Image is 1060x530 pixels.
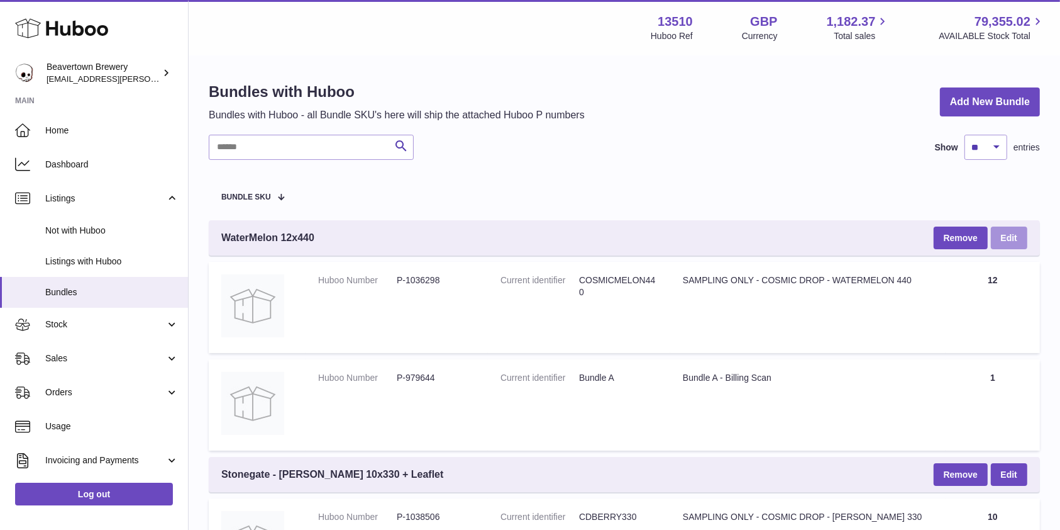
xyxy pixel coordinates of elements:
a: Edit [991,227,1027,249]
img: Bundle A - Billing Scan [221,372,284,435]
dd: Bundle A [579,372,658,384]
span: WaterMelon 12x440 [221,231,314,245]
div: Bundle A - Billing Scan [683,372,933,384]
a: Add New Bundle [940,87,1040,117]
dt: Current identifier [500,511,579,523]
a: Edit [991,463,1027,486]
button: Remove [934,463,988,486]
span: Home [45,125,179,137]
div: Currency [742,30,778,42]
img: kit.lowe@beavertownbrewery.co.uk [15,64,34,82]
span: AVAILABLE Stock Total [939,30,1045,42]
span: Bundles [45,286,179,298]
dt: Current identifier [500,274,579,298]
div: SAMPLING ONLY - COSMIC DROP - WATERMELON 440 [683,274,933,286]
dd: P-1038506 [397,511,475,523]
span: Usage [45,420,179,432]
a: 1,182.37 Total sales [827,13,890,42]
dt: Huboo Number [318,511,397,523]
dt: Huboo Number [318,274,397,286]
img: SAMPLING ONLY - COSMIC DROP - WATERMELON 440 [221,274,284,337]
dd: P-979644 [397,372,475,384]
a: 79,355.02 AVAILABLE Stock Total [939,13,1045,42]
dd: P-1036298 [397,274,475,286]
dd: CDBERRY330 [579,511,658,523]
span: 1,182.37 [827,13,876,30]
strong: 13510 [658,13,693,30]
span: Not with Huboo [45,225,179,237]
span: Stock [45,319,165,330]
p: Bundles with Huboo - all Bundle SKU's here will ship the attached Huboo P numbers [209,108,585,122]
span: Total sales [834,30,890,42]
dt: Huboo Number [318,372,397,384]
span: Orders [45,386,165,398]
button: Remove [934,227,988,249]
td: 12 [946,262,1040,353]
div: Huboo Ref [651,30,693,42]
h1: Bundles with Huboo [209,82,585,102]
span: 79,355.02 [974,13,1030,30]
td: 1 [946,359,1040,451]
label: Show [935,142,958,154]
span: Listings [45,193,165,205]
span: [EMAIL_ADDRESS][PERSON_NAME][DOMAIN_NAME] [47,74,252,84]
div: Beavertown Brewery [47,61,160,85]
span: entries [1013,142,1040,154]
dd: COSMICMELON440 [579,274,658,298]
span: Stonegate - [PERSON_NAME] 10x330 + Leaflet [221,468,443,482]
span: Bundle SKU [221,193,271,201]
div: SAMPLING ONLY - COSMIC DROP - [PERSON_NAME] 330 [683,511,933,523]
span: Sales [45,352,165,364]
span: Dashboard [45,159,179,171]
strong: GBP [750,13,777,30]
a: Log out [15,483,173,505]
span: Invoicing and Payments [45,454,165,466]
dt: Current identifier [500,372,579,384]
span: Listings with Huboo [45,256,179,268]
